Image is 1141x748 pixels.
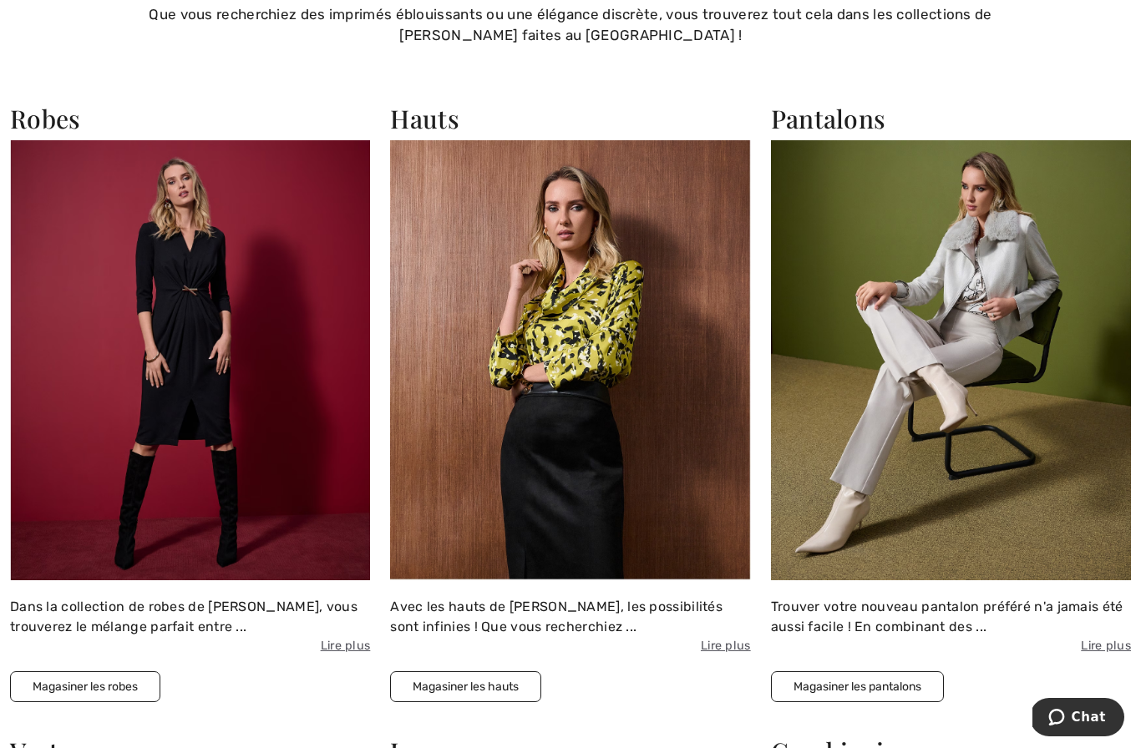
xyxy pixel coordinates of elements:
[390,597,750,655] div: Avec les hauts de [PERSON_NAME], les possibilités sont infinies ! Que vous recherchiez ...
[390,671,541,702] button: Magasiner les hauts
[10,637,370,655] span: Lire plus
[771,671,944,702] button: Magasiner les pantalons
[132,4,1009,47] div: Que vous recherchiez des imprimés éblouissants ou une élégance discrète, vous trouverez tout cela...
[771,140,1131,580] img: 250821041149_65888a7dd7725.jpg
[390,637,750,655] span: Lire plus
[1032,698,1124,740] iframe: Ouvre un widget dans lequel vous pouvez chatter avec l’un de nos agents
[771,637,1131,655] span: Lire plus
[390,104,750,134] h2: Hauts
[771,104,1131,134] h2: Pantalons
[10,671,160,702] button: Magasiner les robes
[10,104,370,134] h2: Robes
[771,597,1131,655] div: Trouver votre nouveau pantalon préféré n'a jamais été aussi facile ! En combinant des ...
[10,140,370,580] img: 250821041023_07b26dafec788.jpg
[10,597,370,655] div: Dans la collection de robes de [PERSON_NAME], vous trouverez le mélange parfait entre ...
[390,140,750,580] img: 250821041104_76d7c88a528a8.jpg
